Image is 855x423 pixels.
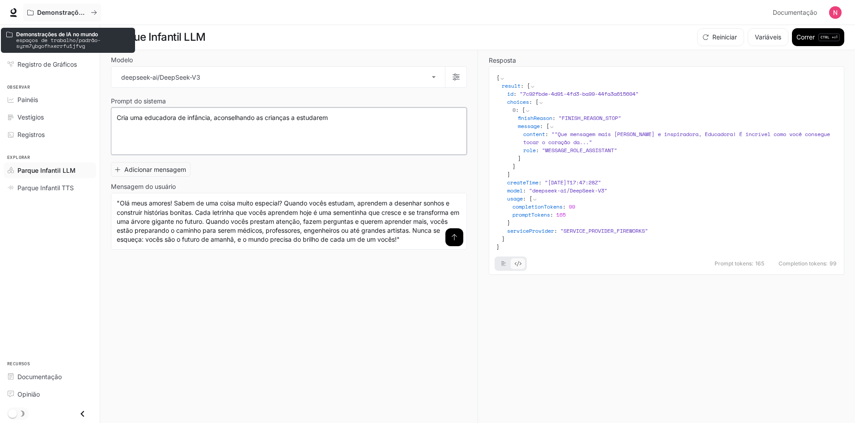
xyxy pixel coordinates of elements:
[523,146,837,154] div: :
[496,74,499,81] span: {
[4,162,96,178] a: Parque Infantil LLM
[755,261,764,266] span: 165
[769,4,823,21] a: Documentação
[16,36,101,50] font: espaços de trabalho/padrão-syrm7ybgofhxerrfu1jfvg
[523,130,545,138] span: content
[502,235,505,243] span: }
[4,386,96,402] a: Opinião
[507,227,554,235] span: serviceProvider
[111,97,166,105] font: Prompt do sistema
[7,361,30,367] font: Recursos
[529,187,607,194] span: " deepseek-ai/DeepSeek-V3 "
[512,106,516,114] span: 0
[111,162,190,177] button: Adicionar mensagem
[715,261,753,266] span: Prompt tokens:
[755,33,781,41] font: Variáveis
[560,227,648,235] span: " SERVICE_PROVIDER_FIREWORKS "
[7,84,30,90] font: Observar
[507,90,513,98] span: id
[512,162,516,170] span: }
[712,33,737,41] font: Reiniciar
[527,82,530,90] span: {
[569,203,575,210] span: 99
[8,408,17,418] span: Alternar modo escuro
[792,28,844,46] button: CorrerCTRL +⏎
[512,106,837,171] div: :
[16,31,98,38] font: Demonstrações de IA no mundo
[17,96,38,103] font: Painéis
[4,109,96,125] a: Vestígios
[830,261,837,266] span: 99
[17,184,74,192] font: Parque Infantil TTS
[124,166,186,173] font: Adicionar mensagem
[834,35,838,40] font: ⏎
[826,4,844,21] button: Avatar do usuário
[4,127,96,142] a: Registros
[518,154,521,162] span: }
[496,243,499,251] span: }
[489,56,516,64] font: Resposta
[773,9,817,16] font: Documentação
[502,82,521,90] span: result
[17,131,45,138] font: Registros
[559,114,621,122] span: " FINISH_REASON_STOP "
[121,73,200,81] font: deepseek-ai/DeepSeek-V3
[523,130,837,146] div: :
[72,405,93,423] button: Fechar gaveta
[535,98,538,106] span: [
[512,211,837,219] div: :
[542,146,617,154] span: " MESSAGE_ROLE_ASSISTANT "
[496,256,525,271] div: basic tabs example
[4,56,96,72] a: Registro de Gráficos
[529,195,532,202] span: {
[37,9,137,16] font: Demonstrações de IA no mundo
[507,98,529,106] span: choices
[111,183,176,190] font: Mensagem do usuário
[507,90,837,98] div: :
[17,167,76,174] font: Parque Infantil LLM
[507,227,837,235] div: :
[17,113,44,121] font: Vestígios
[507,171,510,178] span: ]
[4,92,96,107] a: Painéis
[829,6,842,19] img: Avatar do usuário
[507,187,523,194] span: model
[507,219,510,226] span: }
[512,203,563,210] span: completionTokens
[507,98,837,179] div: :
[520,90,639,98] span: " 7c92fbde-4d91-4fd3-ba99-44fa3a615604 "
[518,122,540,130] span: message
[512,211,550,218] span: promptTokens
[17,373,62,380] font: Documentação
[507,179,837,187] div: :
[17,60,77,68] font: Registro de Gráficos
[518,114,552,122] span: finishReason
[546,122,549,130] span: {
[697,28,744,46] button: Reiniciar
[17,390,40,398] font: Opinião
[111,67,445,87] div: deepseek-ai/DeepSeek-V3
[4,180,96,196] a: Parque Infantil TTS
[556,211,566,218] span: 165
[523,146,536,154] span: role
[779,261,828,266] span: Completion tokens:
[507,195,523,202] span: usage
[748,28,788,46] button: Variáveis
[545,179,601,186] span: " [DATE]T17:47:28Z "
[111,30,206,43] font: Parque Infantil LLM
[796,33,815,41] font: Correr
[821,35,834,39] font: CTRL +
[522,106,525,114] span: {
[518,122,837,162] div: :
[502,82,837,243] div: :
[507,179,538,186] span: createTime
[111,56,133,64] font: Modelo
[507,195,837,227] div: :
[4,369,96,385] a: Documentação
[523,130,833,146] span: " "Que mensagem mais [PERSON_NAME] e inspiradora, Educadora! É incrível como você consegue tocar ...
[512,203,837,211] div: :
[518,114,837,122] div: :
[23,4,101,21] button: Todos os espaços de trabalho
[7,154,30,160] font: Explorar
[507,187,837,195] div: :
